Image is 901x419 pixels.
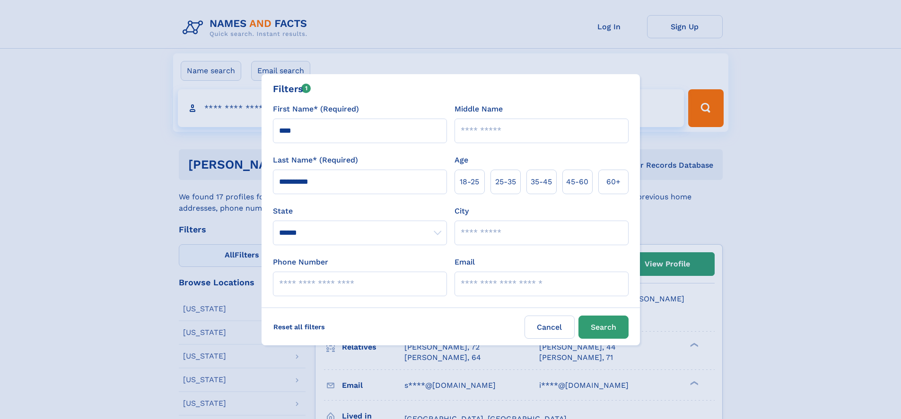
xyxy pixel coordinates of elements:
[606,176,621,188] span: 60+
[455,103,503,115] label: Middle Name
[525,316,575,339] label: Cancel
[455,205,469,217] label: City
[460,176,479,188] span: 18‑25
[455,154,468,166] label: Age
[267,316,331,338] label: Reset all filters
[495,176,516,188] span: 25‑35
[531,176,552,188] span: 35‑45
[273,257,328,268] label: Phone Number
[578,316,629,339] button: Search
[273,154,358,166] label: Last Name* (Required)
[273,103,359,115] label: First Name* (Required)
[566,176,588,188] span: 45‑60
[273,205,447,217] label: State
[455,257,475,268] label: Email
[273,82,311,96] div: Filters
